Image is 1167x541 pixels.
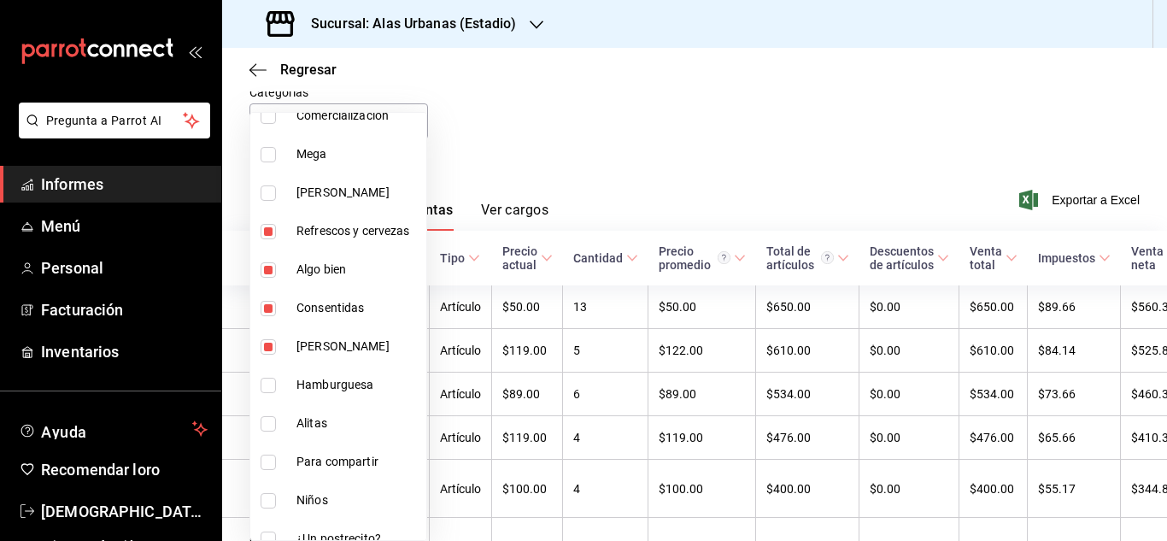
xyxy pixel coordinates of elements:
font: Para compartir [296,455,378,468]
font: Mega [296,147,327,161]
font: [PERSON_NAME] [296,339,390,353]
font: Hamburguesa [296,378,373,391]
font: Comercialización [296,109,389,122]
font: Alitas [296,416,327,430]
font: Algo bien [296,262,346,276]
font: Consentidas [296,301,364,315]
font: [PERSON_NAME] [296,185,390,199]
font: Niños [296,493,328,507]
font: Refrescos y cervezas [296,224,410,238]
